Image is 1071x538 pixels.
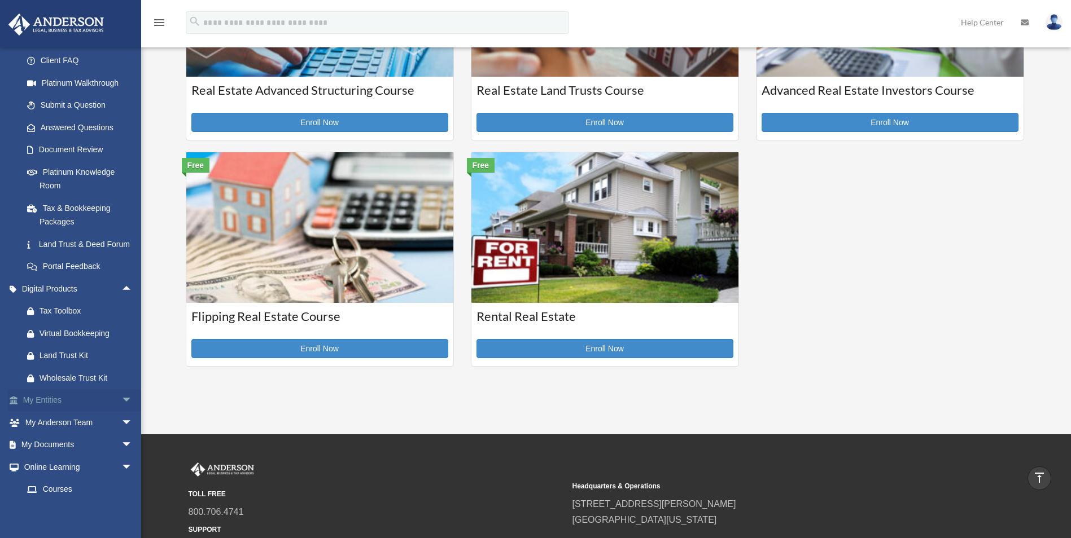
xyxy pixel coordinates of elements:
a: My Documentsarrow_drop_down [8,434,150,456]
div: Tax Toolbox [40,304,135,318]
i: search [189,15,201,28]
a: menu [152,20,166,29]
span: arrow_drop_down [121,411,144,434]
h3: Advanced Real Estate Investors Course [762,82,1018,110]
small: Headquarters & Operations [572,480,948,492]
a: Enroll Now [191,339,448,358]
h3: Flipping Real Estate Course [191,308,448,336]
div: Virtual Bookkeeping [40,327,135,341]
a: Tax Toolbox [16,300,150,323]
a: Submit a Question [16,94,150,117]
img: User Pic [1046,14,1063,30]
span: arrow_drop_down [121,434,144,457]
a: My Entitiesarrow_drop_down [8,389,150,412]
span: arrow_drop_down [121,389,144,412]
a: Land Trust & Deed Forum [16,233,150,255]
a: My Anderson Teamarrow_drop_down [8,411,150,434]
a: Document Review [16,139,150,161]
small: TOLL FREE [189,488,565,500]
a: Enroll Now [762,113,1018,132]
a: Online Learningarrow_drop_down [8,456,150,478]
a: Answered Questions [16,116,150,139]
a: Tax & Bookkeeping Packages [16,197,150,233]
a: [GEOGRAPHIC_DATA][US_STATE] [572,515,717,524]
a: Platinum Walkthrough [16,72,150,94]
a: Enroll Now [477,339,733,358]
a: vertical_align_top [1028,466,1051,490]
a: Client FAQ [16,50,150,72]
small: SUPPORT [189,524,565,536]
img: Anderson Advisors Platinum Portal [189,462,256,477]
img: Anderson Advisors Platinum Portal [5,14,107,36]
div: Free [182,158,210,173]
div: Wholesale Trust Kit [40,371,135,385]
div: Free [467,158,495,173]
h3: Real Estate Advanced Structuring Course [191,82,448,110]
a: Land Trust Kit [16,345,150,367]
a: [STREET_ADDRESS][PERSON_NAME] [572,499,736,509]
a: Enroll Now [191,113,448,132]
i: menu [152,16,166,29]
a: 800.706.4741 [189,507,244,517]
span: arrow_drop_down [121,456,144,479]
i: vertical_align_top [1033,471,1046,484]
a: Virtual Bookkeeping [16,322,150,345]
a: Portal Feedback [16,255,150,278]
a: Digital Productsarrow_drop_up [8,277,150,300]
h3: Rental Real Estate [477,308,733,336]
div: Land Trust Kit [40,349,135,363]
a: Enroll Now [477,113,733,132]
a: Platinum Knowledge Room [16,161,150,197]
a: Courses [16,478,144,501]
span: arrow_drop_up [121,277,144,301]
h3: Real Estate Land Trusts Course [477,82,733,110]
a: Wholesale Trust Kit [16,367,150,389]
